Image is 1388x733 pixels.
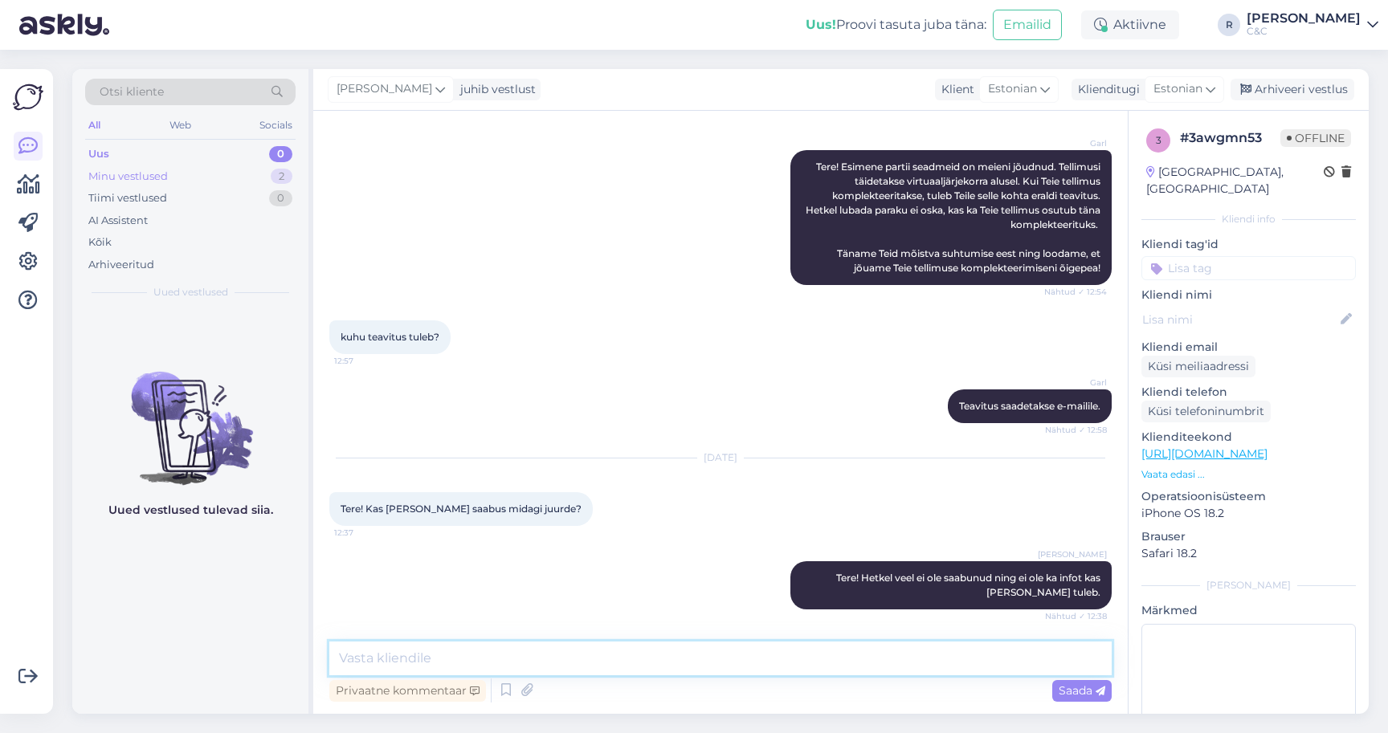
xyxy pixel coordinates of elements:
[341,331,439,343] span: kuhu teavitus tuleb?
[1142,311,1337,328] input: Lisa nimi
[88,190,167,206] div: Tiimi vestlused
[1141,256,1356,280] input: Lisa tag
[1146,164,1324,198] div: [GEOGRAPHIC_DATA], [GEOGRAPHIC_DATA]
[271,169,292,185] div: 2
[1141,602,1356,619] p: Märkmed
[88,257,154,273] div: Arhiveeritud
[337,80,432,98] span: [PERSON_NAME]
[1047,377,1107,389] span: Garl
[269,146,292,162] div: 0
[1141,578,1356,593] div: [PERSON_NAME]
[1047,137,1107,149] span: Garl
[1247,12,1378,38] a: [PERSON_NAME]C&C
[1045,610,1107,622] span: Nähtud ✓ 12:38
[988,80,1037,98] span: Estonian
[88,146,109,162] div: Uus
[1141,446,1268,461] a: [URL][DOMAIN_NAME]
[1153,80,1202,98] span: Estonian
[329,680,486,702] div: Privaatne kommentaar
[341,503,582,515] span: Tere! Kas [PERSON_NAME] saabus midagi juurde?
[806,17,836,32] b: Uus!
[1141,488,1356,505] p: Operatsioonisüsteem
[1141,236,1356,253] p: Kliendi tag'id
[72,343,308,487] img: No chats
[1141,429,1356,446] p: Klienditeekond
[1141,287,1356,303] p: Kliendi nimi
[1045,424,1107,436] span: Nähtud ✓ 12:58
[1141,505,1356,522] p: iPhone OS 18.2
[1180,128,1280,148] div: # 3awgmn53
[1156,134,1161,146] span: 3
[1141,528,1356,545] p: Brauser
[1141,401,1271,422] div: Küsi telefoninumbrit
[993,10,1062,40] button: Emailid
[1141,545,1356,562] p: Safari 18.2
[108,502,273,519] p: Uued vestlused tulevad siia.
[13,82,43,112] img: Askly Logo
[935,81,974,98] div: Klient
[1231,79,1354,100] div: Arhiveeri vestlus
[806,161,1103,274] span: Tere! Esimene partii seadmeid on meieni jõudnud. Tellimusi täidetakse virtuaaljärjekorra alusel. ...
[1044,286,1107,298] span: Nähtud ✓ 12:54
[269,190,292,206] div: 0
[1280,129,1351,147] span: Offline
[88,234,112,250] div: Kõik
[334,527,394,539] span: 12:37
[88,169,168,185] div: Minu vestlused
[85,115,104,136] div: All
[153,285,228,299] span: Uued vestlused
[100,83,164,100] span: Otsi kliente
[166,115,194,136] div: Web
[1038,548,1107,560] span: [PERSON_NAME]
[959,400,1100,412] span: Teavitus saadetakse e-mailile.
[1141,467,1356,482] p: Vaata edasi ...
[1247,25,1361,38] div: C&C
[1059,683,1105,698] span: Saada
[1218,14,1240,36] div: R
[1141,339,1356,356] p: Kliendi email
[836,572,1103,598] span: Tere! Hetkel veel ei ole saabunud ning ei ole ka infot kas [PERSON_NAME] tuleb.
[806,15,986,35] div: Proovi tasuta juba täna:
[256,115,296,136] div: Socials
[454,81,536,98] div: juhib vestlust
[1141,356,1255,377] div: Küsi meiliaadressi
[334,355,394,367] span: 12:57
[88,213,148,229] div: AI Assistent
[1247,12,1361,25] div: [PERSON_NAME]
[1141,384,1356,401] p: Kliendi telefon
[1081,10,1179,39] div: Aktiivne
[1072,81,1140,98] div: Klienditugi
[1141,212,1356,226] div: Kliendi info
[329,450,1112,465] div: [DATE]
